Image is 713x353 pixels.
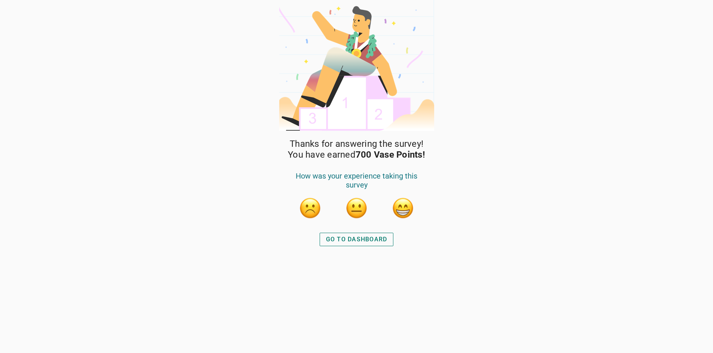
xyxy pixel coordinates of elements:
button: GO TO DASHBOARD [320,233,394,246]
div: How was your experience taking this survey [287,171,426,197]
strong: 700 Vase Points! [356,149,425,160]
span: Thanks for answering the survey! [290,139,423,149]
div: GO TO DASHBOARD [326,235,387,244]
span: You have earned [288,149,425,160]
